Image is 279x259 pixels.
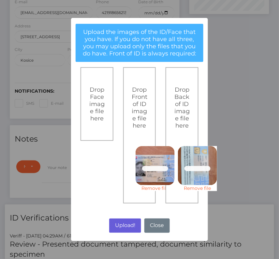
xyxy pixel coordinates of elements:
a: Remove file [178,185,217,191]
button: Upload! [109,219,141,233]
button: Close [144,219,170,233]
span: Drop Front of ID image file here [132,86,147,129]
span: Drop Back of ID image file here [174,86,190,129]
span: Upload the images of the ID/Face that you have. If you do not have all three, you may upload only... [83,28,196,57]
a: Remove file [136,185,175,191]
span: Drop Face image file here [89,86,105,122]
